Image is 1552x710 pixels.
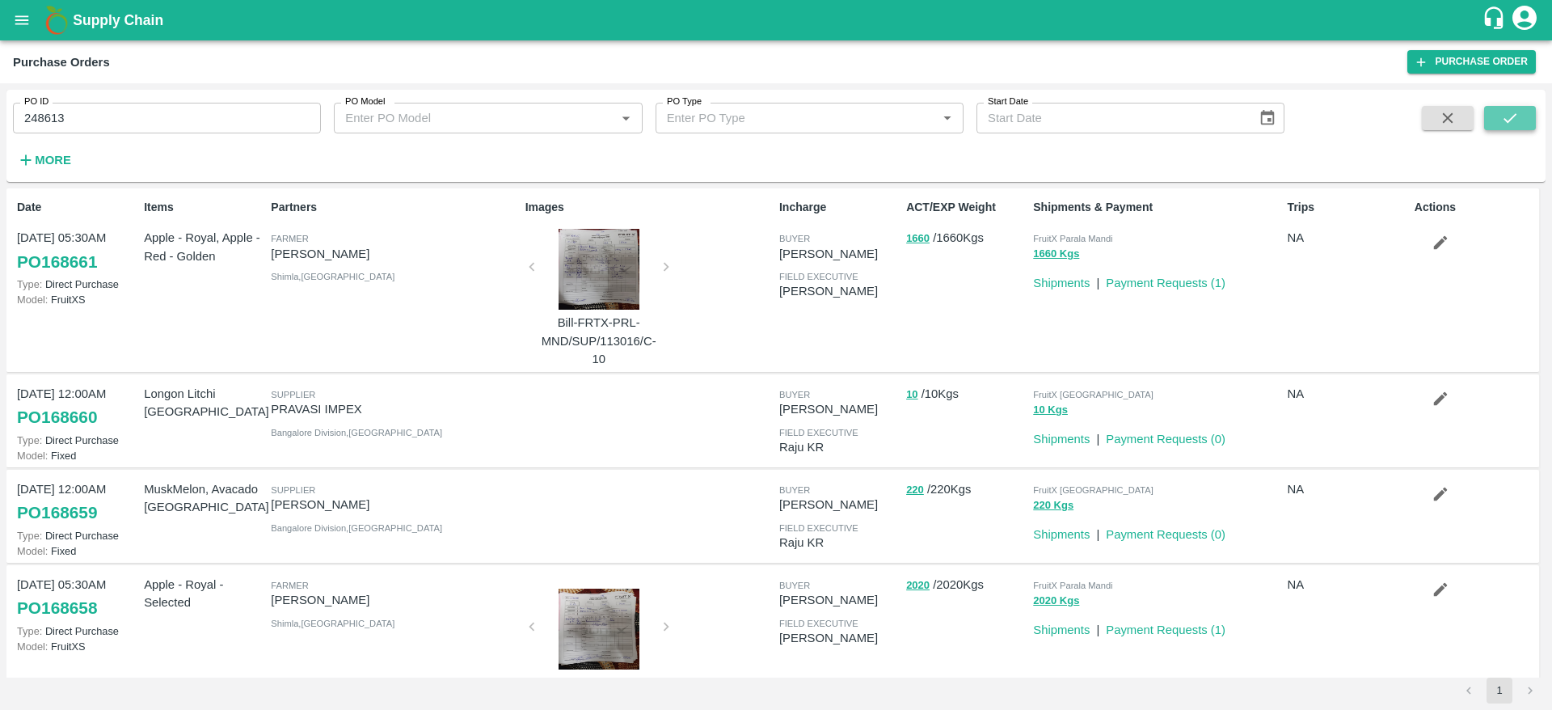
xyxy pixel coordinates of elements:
span: buyer [779,485,810,495]
a: Payment Requests (1) [1106,623,1225,636]
input: Start Date [976,103,1246,133]
p: Trips [1288,199,1408,216]
p: Fixed [17,543,137,559]
p: NA [1288,480,1408,498]
p: / 2020 Kgs [906,576,1027,594]
a: Shipments [1033,277,1090,289]
span: Model: [17,294,48,306]
span: buyer [779,581,810,590]
p: MuskMelon, Avacado [GEOGRAPHIC_DATA] [144,480,264,517]
label: PO ID [24,95,48,108]
span: Type: [17,278,42,290]
a: Shipments [1033,528,1090,541]
p: [PERSON_NAME] [271,496,518,513]
button: More [13,146,75,174]
p: Raju KR [779,438,900,456]
input: Enter PO Type [660,108,932,129]
p: [PERSON_NAME] [779,591,900,609]
a: Shipments [1033,623,1090,636]
span: Type: [17,530,42,542]
p: [DATE] 12:00AM [17,480,137,498]
p: Images [525,199,773,216]
input: Enter PO ID [13,103,321,133]
p: Direct Purchase [17,277,137,292]
b: Supply Chain [73,12,163,28]
button: 10 [906,386,917,404]
label: PO Model [345,95,386,108]
p: Items [144,199,264,216]
p: PRAVASI IMPEX [271,400,518,418]
a: Shipments [1033,433,1090,446]
button: 10 Kgs [1033,401,1068,420]
div: | [1090,615,1099,639]
span: Supplier [271,390,315,399]
p: ACT/EXP Weight [906,199,1027,216]
a: PO168658 [17,594,97,623]
span: FruitX Parala Mandi [1033,581,1112,590]
p: [DATE] 05:30AM [17,576,137,594]
a: Payment Requests (1) [1106,277,1225,289]
p: Apple - Royal - Selected [144,576,264,612]
p: [PERSON_NAME] [271,591,518,609]
p: [PERSON_NAME] [779,282,900,300]
span: field executive [779,272,858,281]
p: Actions [1415,199,1535,216]
button: 2020 Kgs [1033,592,1079,611]
button: 2020 [906,577,930,595]
p: Bill-FRTX-PRL-MND/SUP/113016/C-10 [538,314,660,368]
p: NA [1288,576,1408,594]
span: field executive [779,428,858,437]
span: buyer [779,390,810,399]
span: Bangalore Division , [GEOGRAPHIC_DATA] [271,428,442,437]
a: PO168661 [17,247,97,277]
span: Model: [17,640,48,653]
p: / 1660 Kgs [906,229,1027,247]
button: 220 [906,481,924,500]
span: Model: [17,545,48,557]
span: Farmer [271,234,308,243]
p: [PERSON_NAME] [779,496,900,513]
span: FruitX [GEOGRAPHIC_DATA] [1033,390,1153,399]
p: FruitXS [17,639,137,654]
p: Raju KR [779,534,900,552]
button: 220 Kgs [1033,497,1073,515]
p: Longon Litchi [GEOGRAPHIC_DATA] [144,385,264,421]
div: | [1090,268,1099,292]
a: Payment Requests (0) [1106,528,1225,541]
span: Farmer [271,581,308,590]
span: Bangalore Division , [GEOGRAPHIC_DATA] [271,523,442,533]
span: Supplier [271,485,315,495]
button: open drawer [3,2,40,39]
p: Partners [271,199,518,216]
p: Date [17,199,137,216]
div: account of current user [1510,3,1539,37]
p: / 10 Kgs [906,385,1027,404]
div: customer-support [1482,6,1510,35]
input: Enter PO Model [339,108,610,129]
p: / 220 Kgs [906,480,1027,499]
p: [DATE] 12:00AM [17,385,137,403]
p: Fixed [17,448,137,463]
p: NA [1288,229,1408,247]
p: NA [1288,385,1408,403]
a: Supply Chain [73,9,1482,32]
p: [PERSON_NAME] [271,245,518,263]
label: Start Date [988,95,1028,108]
a: Payment Requests (0) [1106,433,1225,446]
span: field executive [779,523,858,533]
p: Direct Purchase [17,623,137,639]
span: Model: [17,450,48,462]
p: Direct Purchase [17,433,137,448]
div: | [1090,424,1099,448]
strong: More [35,154,71,167]
span: field executive [779,619,858,628]
p: [PERSON_NAME] [779,400,900,418]
span: buyer [779,234,810,243]
a: PO168660 [17,403,97,432]
button: Open [615,108,636,129]
p: [PERSON_NAME] [779,629,900,647]
p: [PERSON_NAME] [779,245,900,263]
a: Purchase Order [1407,50,1536,74]
label: PO Type [667,95,702,108]
a: PO168659 [17,498,97,527]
